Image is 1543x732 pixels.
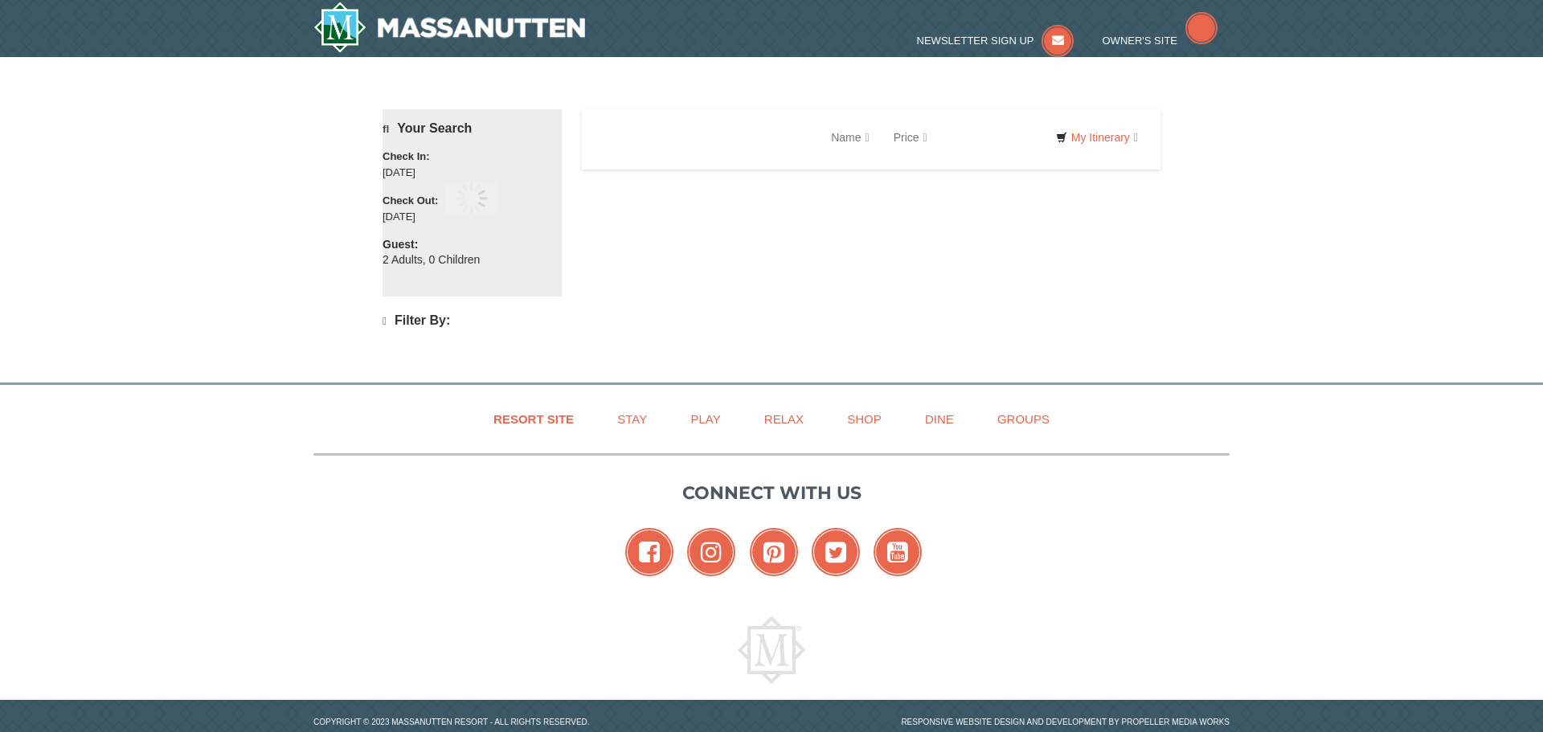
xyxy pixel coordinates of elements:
[819,121,881,153] a: Name
[456,182,488,215] img: wait gif
[301,716,771,728] p: Copyright © 2023 Massanutten Resort - All Rights Reserved.
[670,401,740,437] a: Play
[1103,35,1178,47] span: Owner's Site
[313,2,585,53] a: Massanutten Resort
[1103,35,1218,47] a: Owner's Site
[905,401,974,437] a: Dine
[597,401,667,437] a: Stay
[917,35,1074,47] a: Newsletter Sign Up
[738,616,805,684] img: Massanutten Resort Logo
[1046,125,1148,149] a: My Itinerary
[827,401,902,437] a: Shop
[383,313,562,329] h4: Filter By:
[744,401,824,437] a: Relax
[882,121,939,153] a: Price
[901,718,1230,726] a: Responsive website design and development by Propeller Media Works
[313,2,585,53] img: Massanutten Resort Logo
[977,401,1070,437] a: Groups
[313,480,1230,506] p: Connect with us
[473,401,594,437] a: Resort Site
[917,35,1034,47] span: Newsletter Sign Up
